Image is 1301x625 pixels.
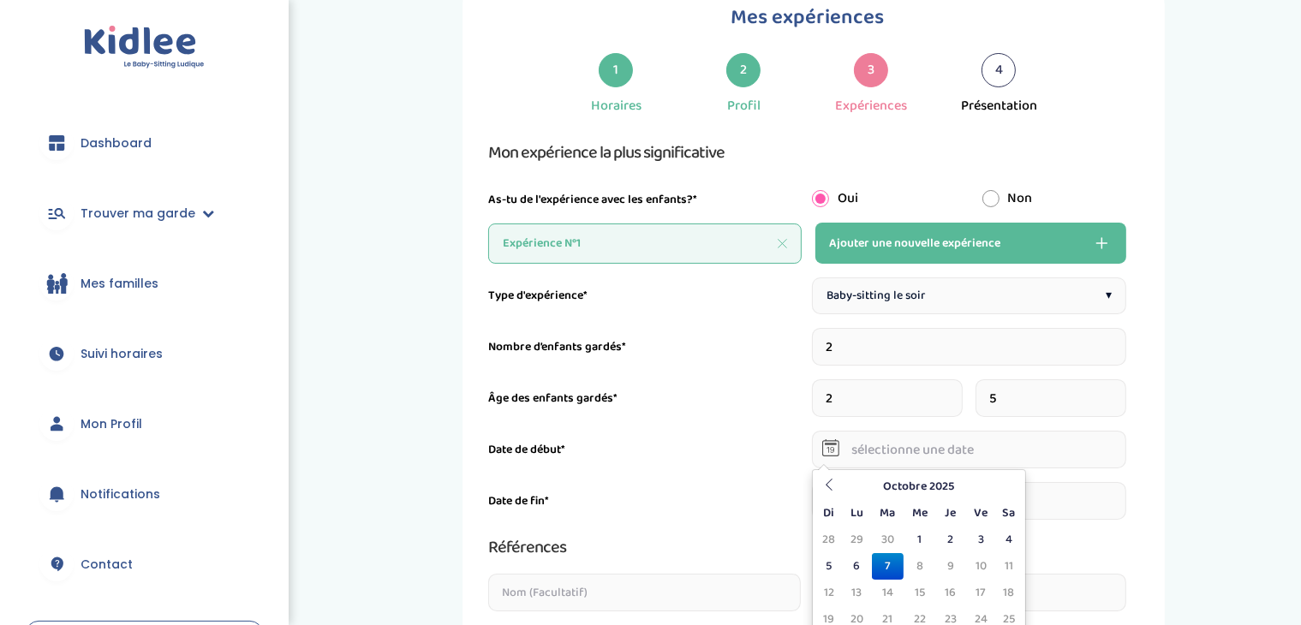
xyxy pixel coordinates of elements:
label: As-tu de l'expérience avec les enfants?* [488,191,697,209]
th: Ma [872,500,904,527]
td: 5 [816,553,842,580]
td: 17 [966,580,996,606]
span: Dashboard [81,134,152,152]
td: 10 [966,553,996,580]
div: 2 [726,53,761,87]
td: 14 [872,580,904,606]
td: 13 [842,580,872,606]
span: Expérience N°1 [503,235,581,253]
a: Notifications [26,463,263,525]
label: Date de fin* [488,492,549,510]
span: Mon Profil [81,415,142,433]
span: Contact [81,556,133,574]
td: 29 [842,527,872,553]
label: Nombre d’enfants gardés* [488,338,626,356]
label: Date de début* [488,441,565,459]
td: 8 [904,553,935,580]
input: Nom (Facultatif) [488,574,801,611]
td: 30 [872,527,904,553]
input: Age [976,379,1126,417]
td: 1 [904,527,935,553]
input: Age [812,379,963,417]
a: Mon Profil [26,393,263,455]
input: Nombre d’enfants gardés [812,328,1127,366]
span: Références [488,533,566,561]
h1: Mes expériences [488,1,1126,34]
td: 3 [966,527,996,553]
div: Présentation [961,96,1037,116]
button: Ajouter une nouvelle expérience [815,223,1127,264]
a: Dashboard [26,112,263,174]
div: Non [970,188,1140,209]
a: Contact [26,533,263,595]
th: Ve [966,500,996,527]
td: 9 [935,553,965,580]
span: ▾ [1106,287,1112,305]
td: 15 [904,580,935,606]
td: 16 [935,580,965,606]
div: 1 [599,53,633,87]
a: Suivi horaires [26,323,263,384]
div: Profil [727,96,761,116]
td: 18 [996,580,1022,606]
input: sélectionne une date [812,431,1127,468]
td: 6 [842,553,872,580]
td: 11 [996,553,1022,580]
td: 28 [816,527,842,553]
span: Mes familles [81,275,158,293]
span: Ajouter une nouvelle expérience [829,233,1000,253]
a: Trouver ma garde [26,182,263,244]
span: Notifications [81,485,160,503]
td: 7 [872,553,904,580]
td: 4 [996,527,1022,553]
td: 2 [935,527,965,553]
div: Horaires [591,96,642,116]
th: Sa [996,500,1022,527]
td: 12 [816,580,842,606]
span: Trouver ma garde [81,205,195,223]
div: 4 [982,53,1016,87]
div: 3 [854,53,888,87]
span: Mon expérience la plus significative [488,139,725,166]
th: Octobre 2025 [842,473,996,500]
th: Me [904,500,935,527]
label: Type d'expérience* [488,287,588,305]
span: Baby-sitting le soir [827,287,925,305]
img: logo.svg [84,26,205,69]
div: Expériences [835,96,907,116]
div: Oui [799,188,970,209]
label: Âge des enfants gardés* [488,390,618,408]
th: Di [816,500,842,527]
a: Mes familles [26,253,263,314]
span: Suivi horaires [81,345,163,363]
th: Je [935,500,965,527]
th: Lu [842,500,872,527]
